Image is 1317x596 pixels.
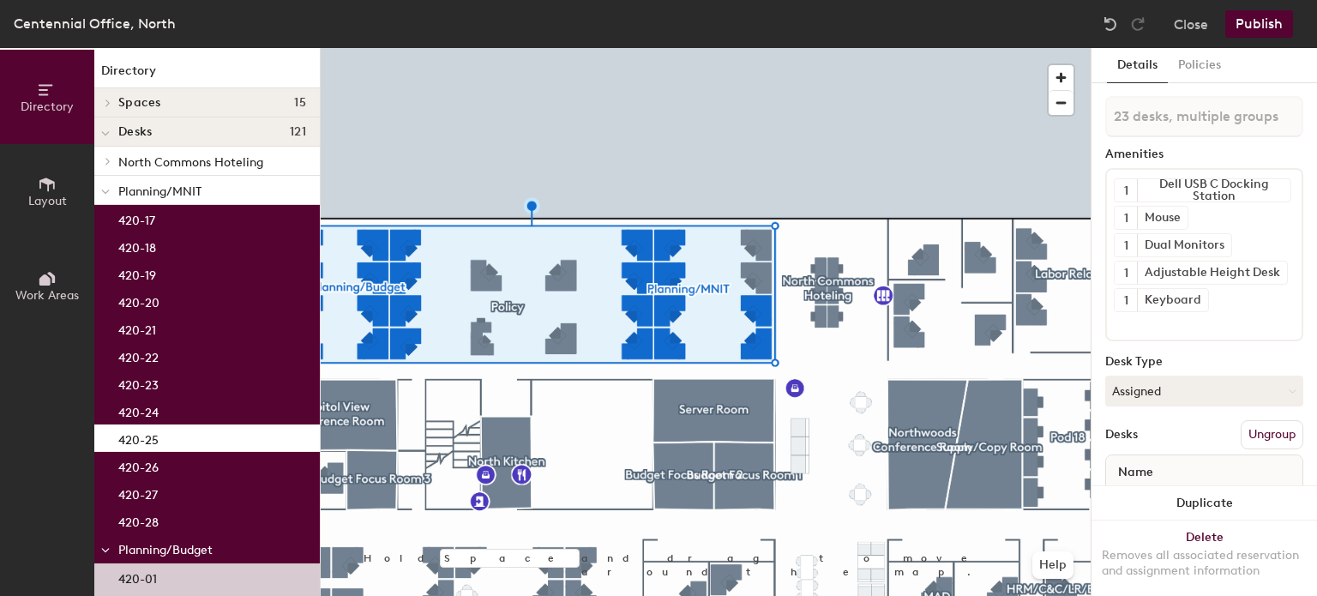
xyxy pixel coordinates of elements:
button: Details [1107,48,1168,83]
p: 420-28 [118,510,159,530]
p: 420-20 [118,291,159,310]
span: Work Areas [15,288,79,303]
span: Desks [118,125,152,139]
p: 420-17 [118,208,155,228]
button: 1 [1115,262,1137,284]
button: 1 [1115,234,1137,256]
p: 420-23 [118,373,159,393]
p: 420-26 [118,455,159,475]
span: Directory [21,99,74,114]
p: 420-25 [118,428,159,448]
div: Adjustable Height Desk [1137,262,1287,284]
div: Dual Monitors [1137,234,1231,256]
span: Spaces [118,96,161,110]
button: Help [1032,551,1073,579]
span: Planning/MNIT [118,184,201,199]
span: Name [1110,457,1162,488]
img: Undo [1102,15,1119,33]
button: Publish [1225,10,1293,38]
span: 1 [1124,237,1128,255]
div: Desks [1105,428,1138,442]
div: Amenities [1105,147,1303,161]
span: 1 [1124,209,1128,227]
div: Centennial Office, North [14,13,176,34]
button: Close [1174,10,1208,38]
p: 420-27 [118,483,158,503]
div: Dell USB C Docking Station [1137,179,1290,202]
span: 15 [294,96,306,110]
span: North Commons Hoteling [118,155,263,170]
div: Mouse [1137,207,1188,229]
span: Planning/Budget [118,543,213,557]
button: Ungroup [1241,420,1303,449]
p: 420-19 [118,263,156,283]
div: Removes all associated reservation and assignment information [1102,548,1307,579]
button: 1 [1115,179,1137,202]
span: 1 [1124,292,1128,310]
p: 420-22 [118,346,159,365]
div: Desk Type [1105,355,1303,369]
button: 1 [1115,207,1137,229]
button: 1 [1115,289,1137,311]
p: 420-21 [118,318,156,338]
span: Layout [28,194,67,208]
span: 1 [1124,182,1128,200]
p: 420-01 [118,567,157,587]
span: 1 [1124,264,1128,282]
p: 420-18 [118,236,156,256]
button: Assigned [1105,376,1303,406]
button: Policies [1168,48,1231,83]
p: 420-24 [118,400,159,420]
button: Duplicate [1091,486,1317,521]
span: 121 [290,125,306,139]
img: Redo [1129,15,1146,33]
button: DeleteRemoves all associated reservation and assignment information [1091,521,1317,596]
div: Keyboard [1137,289,1208,311]
h1: Directory [94,62,320,88]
